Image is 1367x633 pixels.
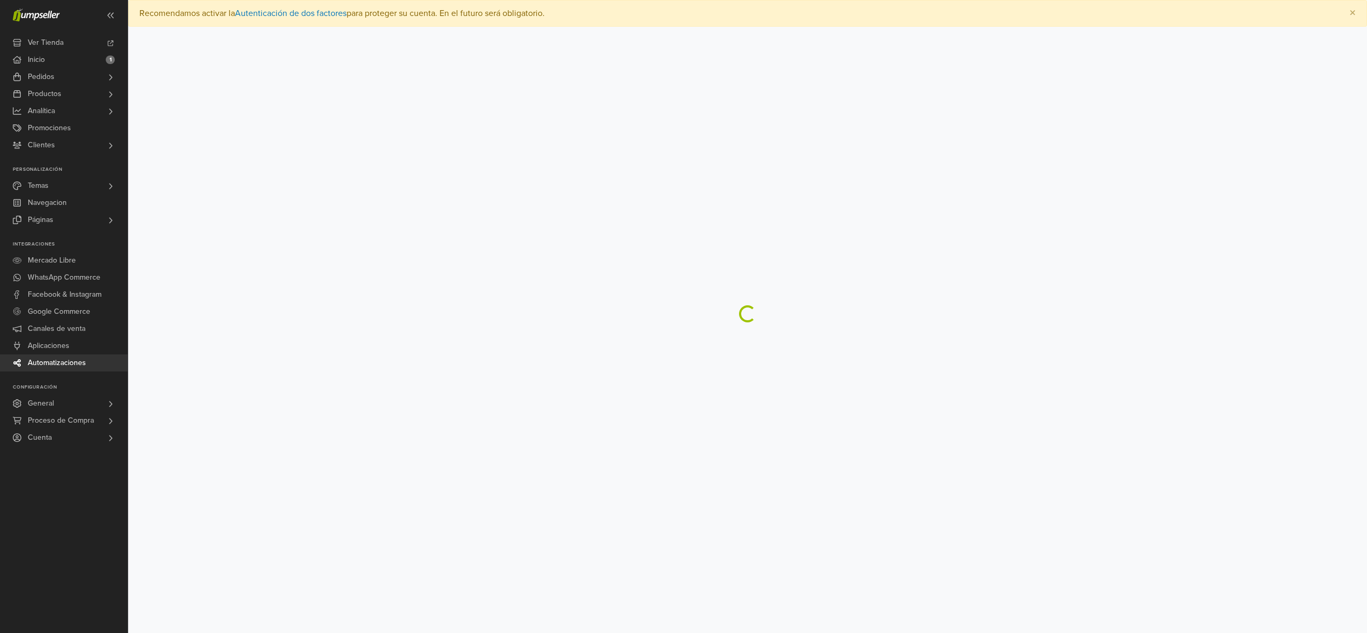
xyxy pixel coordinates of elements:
[28,211,53,228] span: Páginas
[28,412,94,429] span: Proceso de Compra
[28,337,69,354] span: Aplicaciones
[28,303,90,320] span: Google Commerce
[28,85,61,102] span: Productos
[28,286,101,303] span: Facebook & Instagram
[13,167,128,173] p: Personalización
[13,384,128,391] p: Configuración
[28,354,86,371] span: Automatizaciones
[28,320,85,337] span: Canales de venta
[28,51,45,68] span: Inicio
[28,177,49,194] span: Temas
[28,102,55,120] span: Analítica
[28,252,76,269] span: Mercado Libre
[1349,5,1356,21] span: ×
[28,269,100,286] span: WhatsApp Commerce
[28,395,54,412] span: General
[28,194,67,211] span: Navegacion
[28,120,71,137] span: Promociones
[13,241,128,248] p: Integraciones
[235,8,347,19] a: Autenticación de dos factores
[28,34,64,51] span: Ver Tienda
[28,137,55,154] span: Clientes
[106,56,115,64] span: 1
[1339,1,1366,26] button: Close
[28,68,54,85] span: Pedidos
[28,429,52,446] span: Cuenta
